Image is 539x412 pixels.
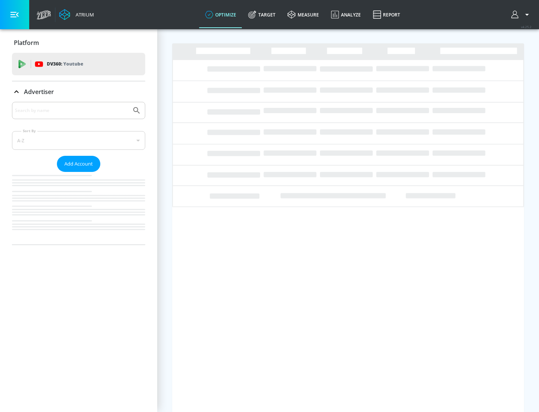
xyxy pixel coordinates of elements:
div: Platform [12,32,145,53]
span: v 4.25.2 [521,25,532,29]
a: Atrium [59,9,94,20]
a: Report [367,1,406,28]
input: Search by name [15,106,128,115]
div: Advertiser [12,81,145,102]
p: Platform [14,39,39,47]
a: optimize [199,1,242,28]
p: Advertiser [24,88,54,96]
button: Add Account [57,156,100,172]
p: Youtube [63,60,83,68]
div: DV360: Youtube [12,53,145,75]
div: Advertiser [12,102,145,245]
p: DV360: [47,60,83,68]
nav: list of Advertiser [12,172,145,245]
a: Analyze [325,1,367,28]
div: Atrium [73,11,94,18]
a: Target [242,1,281,28]
label: Sort By [21,128,37,133]
a: measure [281,1,325,28]
div: A-Z [12,131,145,150]
span: Add Account [64,160,93,168]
